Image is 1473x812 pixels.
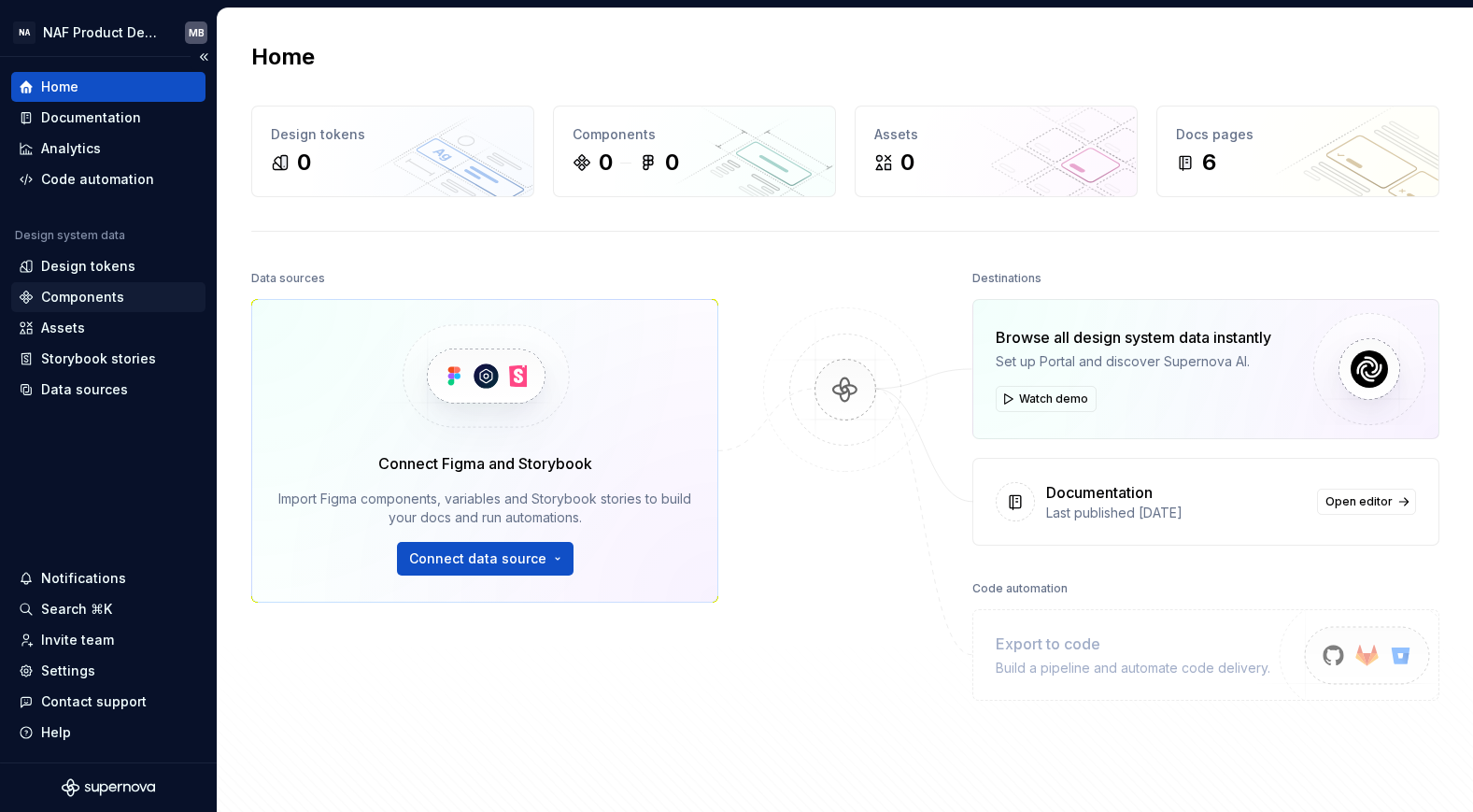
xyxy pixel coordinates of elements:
[1019,392,1088,406] span: Watch demo
[41,78,78,96] div: Home
[41,108,141,127] div: Documentation
[62,778,155,797] svg: Supernova Logo
[41,380,128,399] div: Data sources
[397,542,574,576] button: Connect data source
[11,718,205,748] button: Help
[553,106,836,197] a: Components00
[1325,494,1393,509] span: Open editor
[996,386,1097,412] button: Watch demo
[41,600,112,619] div: Search ⌘K
[251,106,534,197] a: Design tokens0
[1046,481,1153,504] div: Documentation
[41,349,156,368] div: Storybook stories
[11,313,205,343] a: Assets
[15,228,125,243] div: Design system data
[11,687,205,717] button: Contact support
[972,576,1068,602] div: Code automation
[1176,125,1420,144] div: Docs pages
[191,44,217,70] button: Collapse sidebar
[11,594,205,624] button: Search ⌘K
[11,344,205,374] a: Storybook stories
[996,352,1271,371] div: Set up Portal and discover Supernova AI.
[271,125,515,144] div: Design tokens
[900,148,914,178] div: 0
[11,134,205,164] a: Analytics
[409,549,546,568] span: Connect data source
[855,106,1138,197] a: Assets0
[11,164,205,194] a: Code automation
[11,282,205,312] a: Components
[874,125,1118,144] div: Assets
[41,692,147,711] div: Contact support
[13,21,35,44] div: NA
[11,625,205,655] a: Invite team
[41,631,114,649] div: Invite team
[41,723,71,742] div: Help
[1202,148,1216,178] div: 6
[378,452,592,475] div: Connect Figma and Storybook
[297,148,311,178] div: 0
[41,288,124,306] div: Components
[599,148,613,178] div: 0
[11,656,205,686] a: Settings
[996,659,1270,677] div: Build a pipeline and automate code delivery.
[41,569,126,588] div: Notifications
[11,375,205,405] a: Data sources
[41,139,101,158] div: Analytics
[1156,106,1439,197] a: Docs pages6
[11,251,205,281] a: Design tokens
[573,125,816,144] div: Components
[1317,489,1416,515] a: Open editor
[11,563,205,593] button: Notifications
[278,490,691,527] div: Import Figma components, variables and Storybook stories to build your docs and run automations.
[665,148,679,178] div: 0
[189,25,205,40] div: MB
[4,12,213,52] button: NANAF Product DesignMB
[251,265,325,292] div: Data sources
[996,633,1270,655] div: Export to code
[11,72,205,102] a: Home
[1046,504,1306,522] div: Last published [DATE]
[41,662,95,680] div: Settings
[41,257,135,276] div: Design tokens
[11,103,205,133] a: Documentation
[41,170,154,189] div: Code automation
[996,326,1271,349] div: Browse all design system data instantly
[41,319,85,337] div: Assets
[972,265,1041,292] div: Destinations
[251,42,315,72] h2: Home
[43,23,163,42] div: NAF Product Design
